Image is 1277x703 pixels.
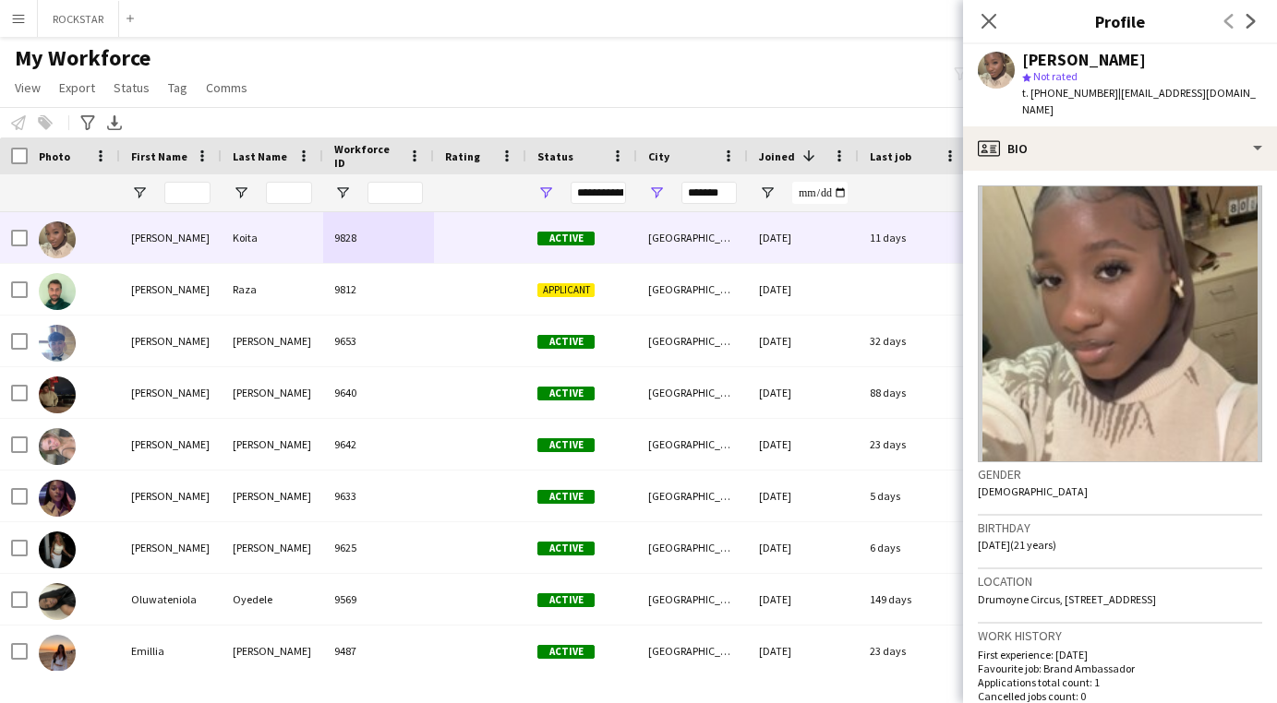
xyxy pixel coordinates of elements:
[978,627,1262,644] h3: Work history
[222,367,323,418] div: [PERSON_NAME]
[648,185,665,201] button: Open Filter Menu
[233,149,287,163] span: Last Name
[168,79,187,96] span: Tag
[445,149,480,163] span: Rating
[748,522,859,573] div: [DATE]
[637,574,748,625] div: [GEOGRAPHIC_DATA]
[978,675,1262,689] p: Applications total count: 1
[114,79,150,96] span: Status
[120,471,222,521] div: [PERSON_NAME]
[978,519,1262,536] h3: Birthday
[106,76,157,100] a: Status
[39,221,76,258] img: Fatoumata Koita
[637,212,748,263] div: [GEOGRAPHIC_DATA]
[164,182,211,204] input: First Name Filter Input
[161,76,195,100] a: Tag
[222,212,323,263] div: Koita
[748,212,859,263] div: [DATE]
[978,592,1156,606] span: Drumoyne Circus, [STREET_ADDRESS]
[39,273,76,310] img: Syed ehtisham Raza
[748,626,859,676] div: [DATE]
[334,185,351,201] button: Open Filter Menu
[120,212,222,263] div: [PERSON_NAME]
[748,574,859,625] div: [DATE]
[77,112,99,134] app-action-btn: Advanced filters
[537,438,595,452] span: Active
[1033,69,1078,83] span: Not rated
[39,428,76,465] img: Holly Parker Croft
[748,367,859,418] div: [DATE]
[537,335,595,349] span: Active
[537,149,573,163] span: Status
[637,367,748,418] div: [GEOGRAPHIC_DATA]
[52,76,102,100] a: Export
[537,232,595,245] span: Active
[748,419,859,470] div: [DATE]
[637,626,748,676] div: [GEOGRAPHIC_DATA]
[323,212,434,263] div: 9828
[222,574,323,625] div: Oyedele
[131,185,148,201] button: Open Filter Menu
[1022,52,1146,68] div: [PERSON_NAME]
[39,376,76,413] img: Charles Kennedy
[759,149,795,163] span: Joined
[859,316,970,366] div: 32 days
[15,79,41,96] span: View
[859,471,970,521] div: 5 days
[120,316,222,366] div: [PERSON_NAME]
[120,574,222,625] div: Oluwateniola
[120,626,222,676] div: Emillia
[131,149,187,163] span: First Name
[748,264,859,315] div: [DATE]
[222,626,323,676] div: [PERSON_NAME]
[266,182,312,204] input: Last Name Filter Input
[323,419,434,470] div: 9642
[537,542,595,555] span: Active
[648,149,669,163] span: City
[859,212,970,263] div: 11 days
[681,182,737,204] input: City Filter Input
[120,419,222,470] div: [PERSON_NAME]
[323,316,434,366] div: 9653
[59,79,95,96] span: Export
[1022,86,1256,116] span: | [EMAIL_ADDRESS][DOMAIN_NAME]
[637,471,748,521] div: [GEOGRAPHIC_DATA]
[323,264,434,315] div: 9812
[859,574,970,625] div: 149 days
[978,648,1262,661] p: First experience: [DATE]
[39,531,76,568] img: Nicole Cartwright
[637,316,748,366] div: [GEOGRAPHIC_DATA]
[537,283,595,297] span: Applicant
[222,522,323,573] div: [PERSON_NAME]
[1022,86,1118,100] span: t. [PHONE_NUMBER]
[748,471,859,521] div: [DATE]
[978,538,1056,552] span: [DATE] (21 years)
[199,76,255,100] a: Comms
[367,182,423,204] input: Workforce ID Filter Input
[38,1,119,37] button: ROCKSTAR
[537,593,595,607] span: Active
[39,149,70,163] span: Photo
[206,79,247,96] span: Comms
[120,367,222,418] div: [PERSON_NAME]
[222,471,323,521] div: [PERSON_NAME]
[222,264,323,315] div: Raza
[39,583,76,620] img: Oluwateniola Oyedele
[39,635,76,672] img: Emillia Freer
[759,185,776,201] button: Open Filter Menu
[859,419,970,470] div: 23 days
[323,574,434,625] div: 9569
[233,185,249,201] button: Open Filter Menu
[978,484,1088,498] span: [DEMOGRAPHIC_DATA]
[537,185,554,201] button: Open Filter Menu
[963,126,1277,171] div: Bio
[978,466,1262,483] h3: Gender
[859,522,970,573] div: 6 days
[323,522,434,573] div: 9625
[323,626,434,676] div: 9487
[637,419,748,470] div: [GEOGRAPHIC_DATA]
[978,573,1262,590] h3: Location
[978,661,1262,675] p: Favourite job: Brand Ambassador
[748,316,859,366] div: [DATE]
[323,367,434,418] div: 9640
